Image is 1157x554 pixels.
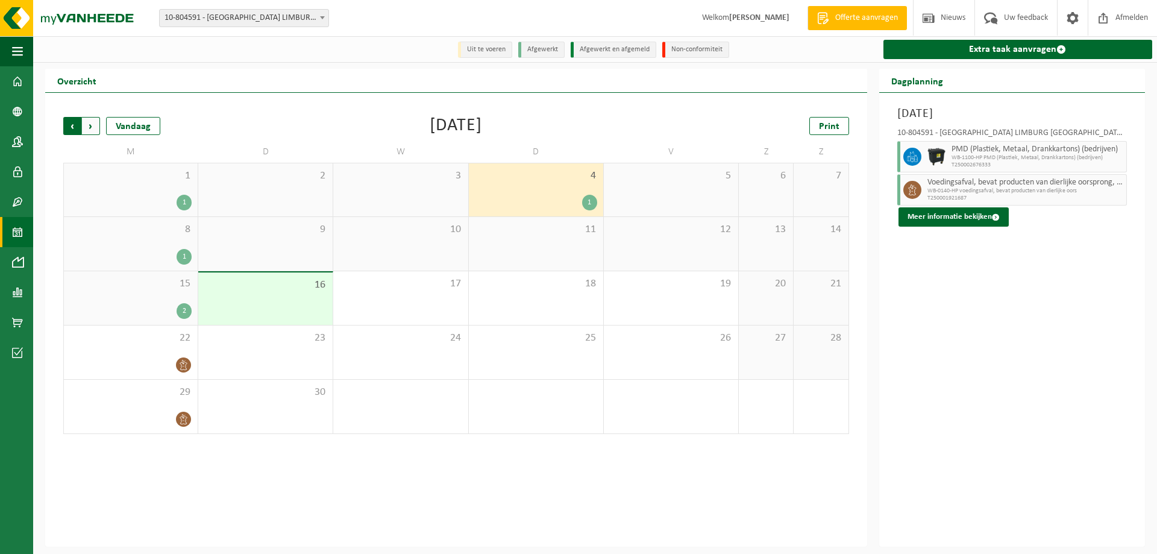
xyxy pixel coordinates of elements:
[339,277,462,291] span: 17
[800,332,842,345] span: 28
[63,141,198,163] td: M
[458,42,512,58] li: Uit te voeren
[807,6,907,30] a: Offerte aanvragen
[204,386,327,399] span: 30
[333,141,468,163] td: W
[70,277,192,291] span: 15
[809,117,849,135] a: Print
[70,169,192,183] span: 1
[662,42,729,58] li: Non-conformiteit
[610,277,732,291] span: 19
[571,42,656,58] li: Afgewerkt en afgemeld
[952,162,1123,169] span: T250002676333
[927,178,1123,187] span: Voedingsafval, bevat producten van dierlijke oorsprong, onverpakt, categorie 3
[518,42,565,58] li: Afgewerkt
[204,223,327,236] span: 9
[794,141,848,163] td: Z
[800,169,842,183] span: 7
[883,40,1152,59] a: Extra taak aanvragen
[927,187,1123,195] span: WB-0140-HP voedingsafval, bevat producten van dierlijke oors
[897,105,1127,123] h3: [DATE]
[160,10,328,27] span: 10-804591 - SABCA LIMBURG NV - LUMMEN
[70,386,192,399] span: 29
[339,332,462,345] span: 24
[952,145,1123,154] span: PMD (Plastiek, Metaal, Drankkartons) (bedrijven)
[832,12,901,24] span: Offerte aanvragen
[952,154,1123,162] span: WB-1100-HP PMD (Plastiek, Metaal, Drankkartons) (bedrijven)
[198,141,333,163] td: D
[159,9,329,27] span: 10-804591 - SABCA LIMBURG NV - LUMMEN
[430,117,482,135] div: [DATE]
[610,223,732,236] span: 12
[897,129,1127,141] div: 10-804591 - [GEOGRAPHIC_DATA] LIMBURG [GEOGRAPHIC_DATA] - LUMMEN
[800,277,842,291] span: 21
[339,223,462,236] span: 10
[70,332,192,345] span: 22
[177,303,192,319] div: 2
[204,169,327,183] span: 2
[106,117,160,135] div: Vandaag
[204,279,327,292] span: 16
[927,148,945,166] img: WB-1100-HPE-AE-01
[927,195,1123,202] span: T250001921687
[475,332,597,345] span: 25
[610,332,732,345] span: 26
[604,141,739,163] td: V
[745,223,787,236] span: 13
[800,223,842,236] span: 14
[745,169,787,183] span: 6
[729,13,789,22] strong: [PERSON_NAME]
[745,277,787,291] span: 20
[819,122,839,131] span: Print
[898,207,1009,227] button: Meer informatie bekijken
[469,141,604,163] td: D
[879,69,955,92] h2: Dagplanning
[177,195,192,210] div: 1
[610,169,732,183] span: 5
[475,223,597,236] span: 11
[82,117,100,135] span: Volgende
[739,141,794,163] td: Z
[177,249,192,265] div: 1
[475,169,597,183] span: 4
[204,332,327,345] span: 23
[475,277,597,291] span: 18
[582,195,597,210] div: 1
[45,69,108,92] h2: Overzicht
[339,169,462,183] span: 3
[63,117,81,135] span: Vorige
[745,332,787,345] span: 27
[70,223,192,236] span: 8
